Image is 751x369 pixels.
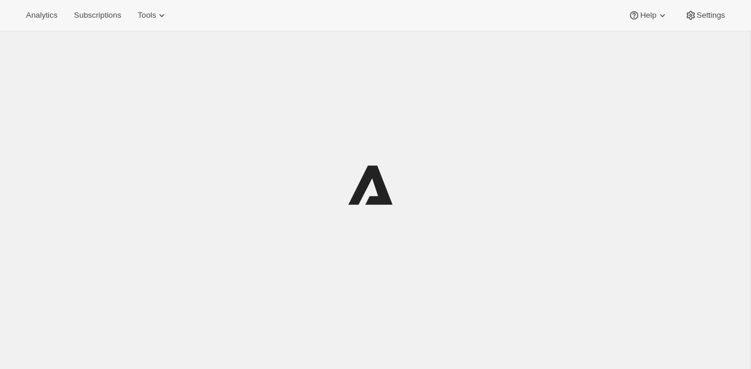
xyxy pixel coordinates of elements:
span: Subscriptions [74,11,121,20]
button: Help [621,7,675,24]
span: Settings [697,11,725,20]
span: Analytics [26,11,57,20]
button: Settings [678,7,732,24]
span: Tools [138,11,156,20]
button: Tools [130,7,175,24]
span: Help [640,11,656,20]
button: Subscriptions [67,7,128,24]
button: Analytics [19,7,64,24]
